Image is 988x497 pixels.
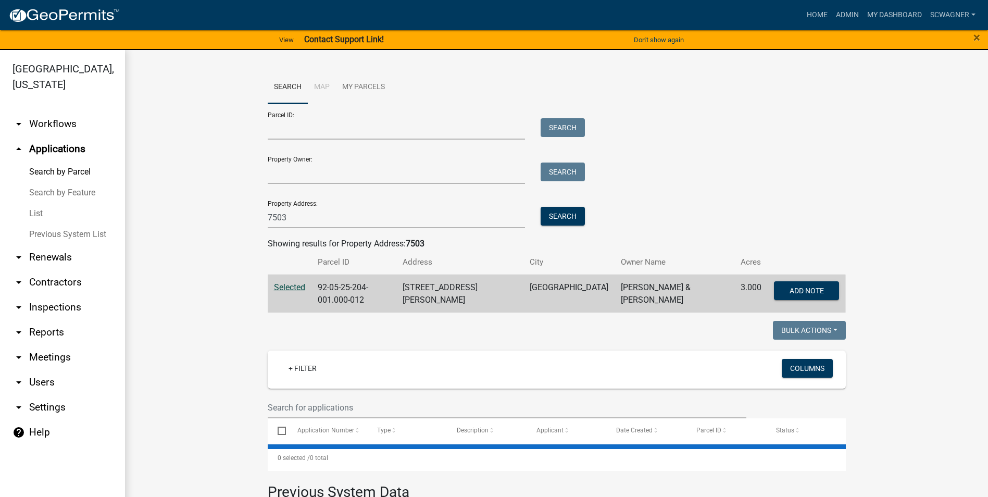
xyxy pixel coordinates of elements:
[615,250,735,275] th: Owner Name
[336,71,391,104] a: My Parcels
[311,250,397,275] th: Parcel ID
[790,286,824,294] span: Add Note
[973,31,980,44] button: Close
[536,427,564,434] span: Applicant
[686,418,766,443] datatable-header-cell: Parcel ID
[268,418,287,443] datatable-header-cell: Select
[377,427,391,434] span: Type
[12,251,25,264] i: arrow_drop_down
[766,418,845,443] datatable-header-cell: Status
[541,207,585,226] button: Search
[12,401,25,414] i: arrow_drop_down
[297,427,354,434] span: Application Number
[304,34,384,44] strong: Contact Support Link!
[274,282,305,292] a: Selected
[396,250,523,275] th: Address
[832,5,863,25] a: Admin
[615,275,735,313] td: [PERSON_NAME] & [PERSON_NAME]
[541,163,585,181] button: Search
[696,427,721,434] span: Parcel ID
[523,250,615,275] th: City
[12,351,25,364] i: arrow_drop_down
[396,275,523,313] td: [STREET_ADDRESS][PERSON_NAME]
[12,301,25,314] i: arrow_drop_down
[606,418,686,443] datatable-header-cell: Date Created
[630,31,688,48] button: Don't show again
[776,427,794,434] span: Status
[406,239,424,249] strong: 7503
[12,143,25,155] i: arrow_drop_up
[12,426,25,439] i: help
[280,359,325,378] a: + Filter
[863,5,926,25] a: My Dashboard
[268,71,308,104] a: Search
[541,118,585,137] button: Search
[275,31,298,48] a: View
[734,275,768,313] td: 3.000
[773,321,846,340] button: Bulk Actions
[12,276,25,289] i: arrow_drop_down
[782,359,833,378] button: Columns
[268,397,747,418] input: Search for applications
[523,275,615,313] td: [GEOGRAPHIC_DATA]
[926,5,980,25] a: scwagner
[616,427,653,434] span: Date Created
[457,427,489,434] span: Description
[287,418,367,443] datatable-header-cell: Application Number
[973,30,980,45] span: ×
[12,326,25,339] i: arrow_drop_down
[447,418,527,443] datatable-header-cell: Description
[527,418,606,443] datatable-header-cell: Applicant
[268,238,846,250] div: Showing results for Property Address:
[803,5,832,25] a: Home
[278,454,310,462] span: 0 selected /
[734,250,768,275] th: Acres
[268,445,846,471] div: 0 total
[12,118,25,130] i: arrow_drop_down
[311,275,397,313] td: 92-05-25-204-001.000-012
[12,376,25,389] i: arrow_drop_down
[367,418,447,443] datatable-header-cell: Type
[774,281,839,300] button: Add Note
